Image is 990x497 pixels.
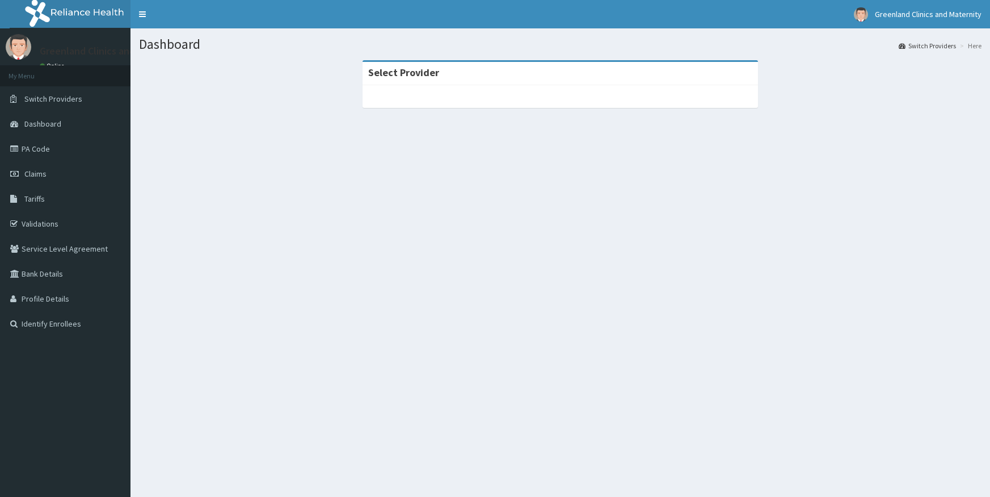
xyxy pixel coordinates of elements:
[24,119,61,129] span: Dashboard
[368,66,439,79] strong: Select Provider
[957,41,981,51] li: Here
[6,34,31,60] img: User Image
[854,7,868,22] img: User Image
[875,9,981,19] span: Greenland Clinics and Maternity
[139,37,981,52] h1: Dashboard
[40,46,180,56] p: Greenland Clinics and Maternity
[40,62,67,70] a: Online
[24,94,82,104] span: Switch Providers
[24,169,47,179] span: Claims
[24,194,45,204] span: Tariffs
[899,41,956,51] a: Switch Providers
